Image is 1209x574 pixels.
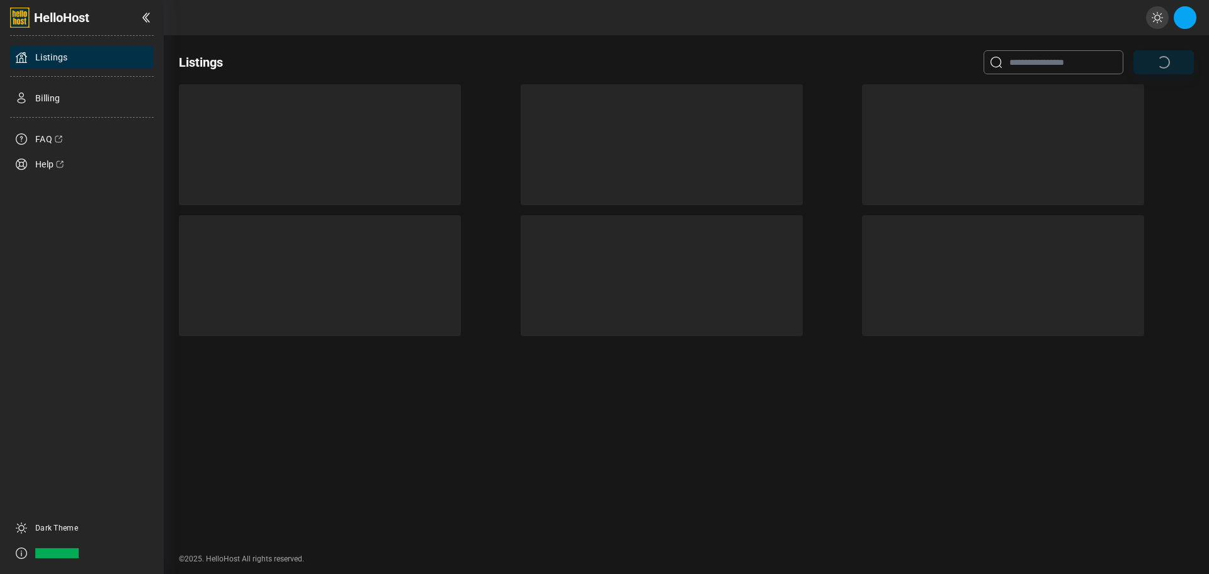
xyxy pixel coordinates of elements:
[34,9,89,26] span: HelloHost
[10,128,154,150] a: FAQ
[10,8,89,28] a: HelloHost
[164,554,1209,574] div: ©2025. HelloHost All rights reserved.
[35,133,52,145] span: FAQ
[35,544,79,563] span: v0.7.1-11
[10,153,154,176] a: Help
[35,92,60,104] span: Billing
[35,51,68,64] span: Listings
[179,53,223,71] h2: Listings
[35,523,78,533] a: Dark Theme
[10,8,30,28] img: logo-full.png
[35,158,54,171] span: Help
